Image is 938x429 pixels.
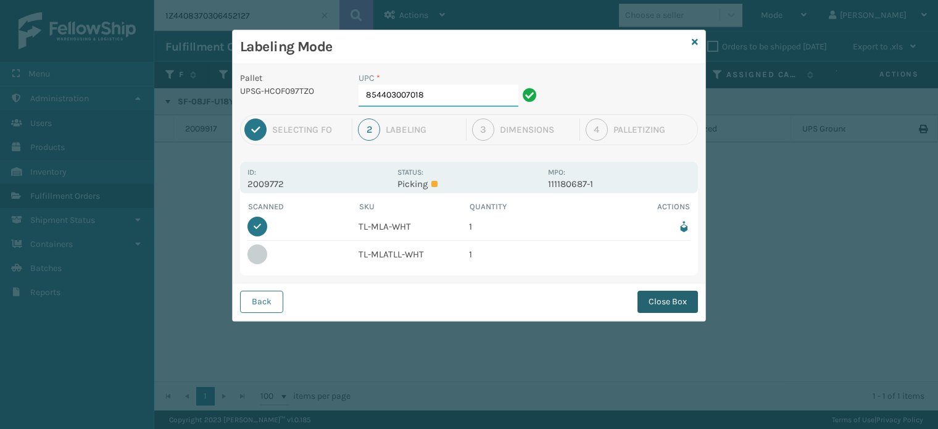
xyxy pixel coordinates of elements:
[244,119,267,141] div: 1
[613,124,694,135] div: Palletizing
[272,124,346,135] div: Selecting FO
[548,178,691,190] p: 111180687-1
[586,119,608,141] div: 4
[580,201,691,213] th: Actions
[386,124,460,135] div: Labeling
[359,241,470,268] td: TL-MLATLL-WHT
[247,201,359,213] th: Scanned
[469,241,580,268] td: 1
[469,213,580,241] td: 1
[247,178,390,190] p: 2009772
[500,124,574,135] div: Dimensions
[580,213,691,241] td: Remove from box
[397,178,540,190] p: Picking
[637,291,698,313] button: Close Box
[358,119,380,141] div: 2
[397,168,423,177] label: Status:
[359,213,470,241] td: TL-MLA-WHT
[240,72,344,85] p: Pallet
[472,119,494,141] div: 3
[240,38,687,56] h3: Labeling Mode
[469,201,580,213] th: Quantity
[240,291,283,313] button: Back
[359,201,470,213] th: SKU
[548,168,565,177] label: MPO:
[247,168,256,177] label: Id:
[359,72,380,85] label: UPC
[240,85,344,98] p: UPSG-HCOF097TZO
